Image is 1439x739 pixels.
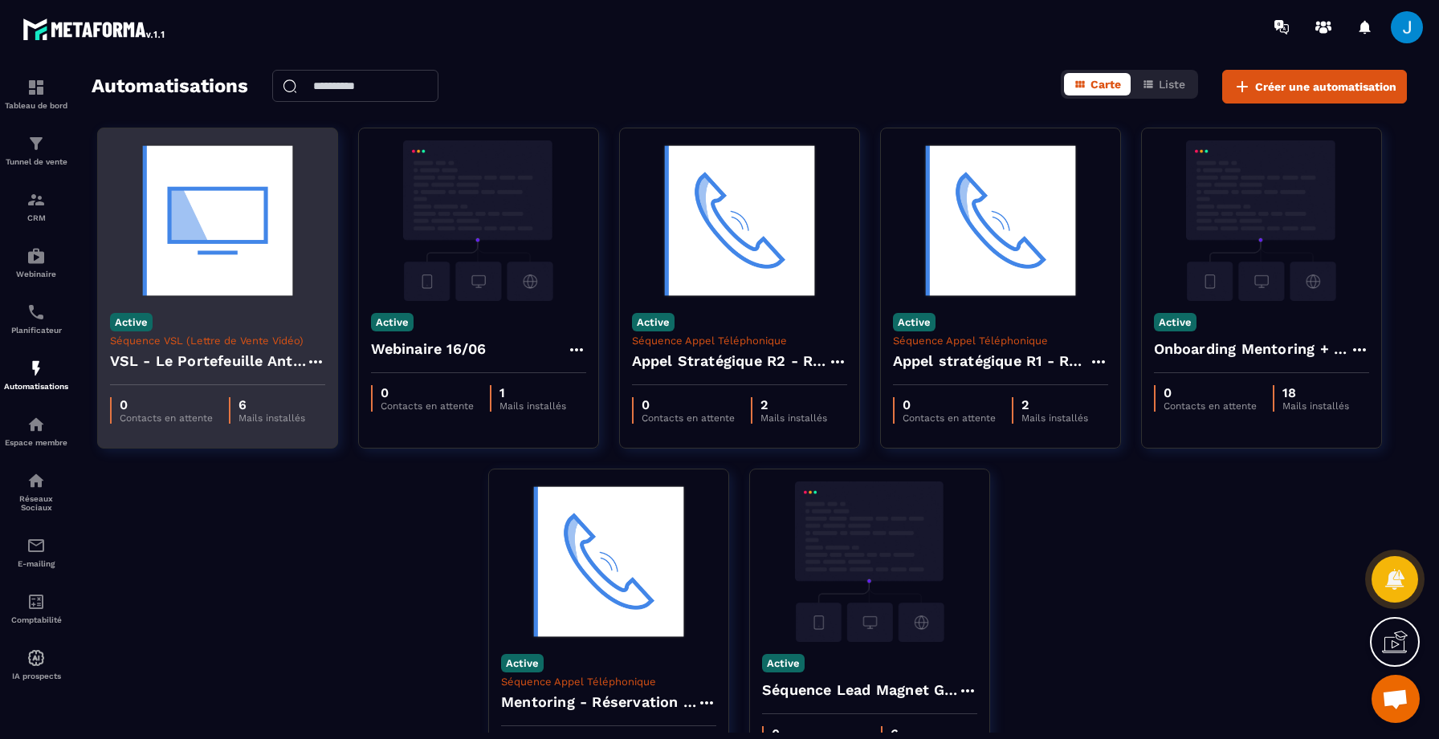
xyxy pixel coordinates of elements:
[381,400,474,412] p: Contacts en attente
[26,415,46,434] img: automations
[893,140,1108,301] img: automation-background
[4,559,68,568] p: E-mailing
[1164,385,1257,400] p: 0
[501,676,716,688] p: Séquence Appel Téléphonique
[893,350,1089,372] h4: Appel stratégique R1 - Réservation
[632,335,847,347] p: Séquence Appel Téléphonique
[26,78,46,97] img: formation
[120,412,213,424] p: Contacts en attente
[110,140,325,301] img: automation-background
[1255,79,1396,95] span: Créer une automatisation
[4,66,68,122] a: formationformationTableau de bord
[4,438,68,447] p: Espace membre
[1154,338,1350,360] h4: Onboarding Mentoring + Suivi Apprenant
[26,471,46,490] img: social-network
[632,313,675,331] p: Active
[4,580,68,636] a: accountantaccountantComptabilité
[4,672,68,680] p: IA prospects
[893,335,1108,347] p: Séquence Appel Téléphonique
[1372,675,1420,723] a: Ouvrir le chat
[1064,73,1131,95] button: Carte
[632,140,847,301] img: automation-background
[1164,400,1257,412] p: Contacts en attente
[26,359,46,378] img: automations
[4,347,68,403] a: automationsautomationsAutomatisations
[22,14,167,43] img: logo
[26,246,46,266] img: automations
[1021,397,1088,412] p: 2
[1021,412,1088,424] p: Mails installés
[499,400,566,412] p: Mails installés
[642,412,735,424] p: Contacts en attente
[4,382,68,391] p: Automatisations
[4,101,68,110] p: Tableau de bord
[501,481,716,642] img: automation-background
[26,134,46,153] img: formation
[4,122,68,178] a: formationformationTunnel de vente
[762,654,805,672] p: Active
[501,691,697,713] h4: Mentoring - Réservation Session Individuelle
[4,178,68,234] a: formationformationCRM
[26,592,46,611] img: accountant
[1282,385,1349,400] p: 18
[1222,70,1407,104] button: Créer une automatisation
[893,313,936,331] p: Active
[632,350,828,372] h4: Appel Stratégique R2 - Réservation
[4,403,68,459] a: automationsautomationsEspace membre
[903,397,996,412] p: 0
[238,412,305,424] p: Mails installés
[26,303,46,322] img: scheduler
[238,397,305,412] p: 6
[4,234,68,290] a: automationsautomationsWebinaire
[371,313,414,331] p: Active
[4,157,68,166] p: Tunnel de vente
[1159,78,1185,91] span: Liste
[371,140,586,301] img: automation-background
[381,385,474,400] p: 0
[762,481,977,642] img: automation-background
[762,679,958,701] h4: Séquence Lead Magnet GUIDE " 5 questions à se poser"
[4,290,68,347] a: schedulerschedulerPlanificateur
[4,494,68,512] p: Réseaux Sociaux
[1282,400,1349,412] p: Mails installés
[26,190,46,209] img: formation
[1132,73,1195,95] button: Liste
[4,524,68,580] a: emailemailE-mailing
[371,338,487,360] h4: Webinaire 16/06
[1090,78,1121,91] span: Carte
[642,397,735,412] p: 0
[4,459,68,524] a: social-networksocial-networkRéseaux Sociaux
[4,270,68,278] p: Webinaire
[760,397,827,412] p: 2
[110,350,306,372] h4: VSL - Le Portefeuille Anti-Fragile
[26,648,46,668] img: automations
[120,397,213,412] p: 0
[760,412,827,424] p: Mails installés
[4,615,68,624] p: Comptabilité
[4,326,68,335] p: Planificateur
[1154,140,1369,301] img: automation-background
[501,654,544,672] p: Active
[92,70,248,104] h2: Automatisations
[1154,313,1196,331] p: Active
[110,313,153,331] p: Active
[26,536,46,555] img: email
[110,335,325,347] p: Séquence VSL (Lettre de Vente Vidéo)
[903,412,996,424] p: Contacts en attente
[4,213,68,222] p: CRM
[499,385,566,400] p: 1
